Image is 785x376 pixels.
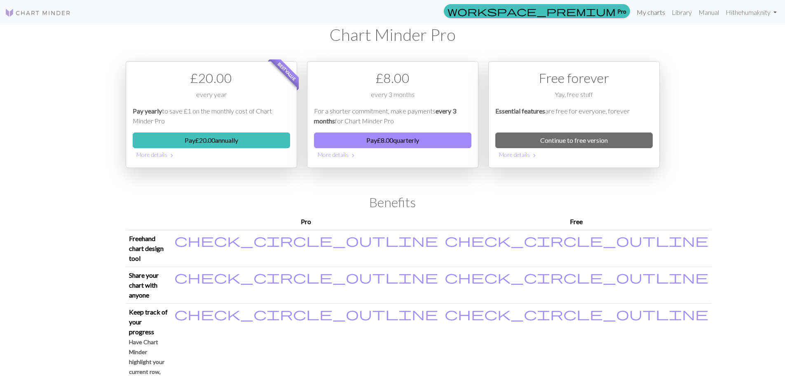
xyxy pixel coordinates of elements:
em: Pay yearly [133,107,162,115]
i: Included [174,270,438,284]
div: Free option [488,61,660,168]
span: check_circle_outline [445,232,708,248]
i: Included [174,234,438,247]
em: Essential features [495,107,545,115]
th: Pro [171,213,441,230]
div: Free forever [495,68,653,88]
a: Manual [695,4,722,21]
a: Pro [444,4,630,18]
h1: Chart Minder Pro [126,25,660,45]
em: every 3 months [314,107,456,125]
p: For a shorter commitment, make payments for Chart Minder Pro [314,106,471,126]
div: every year [133,90,290,106]
span: chevron_right [169,151,175,160]
span: workspace_premium [448,5,616,17]
div: £ 8.00 [314,68,471,88]
span: check_circle_outline [174,306,438,322]
h2: Benefits [126,194,660,210]
div: £ 20.00 [133,68,290,88]
p: Keep track of your progress [129,307,168,337]
span: check_circle_outline [445,306,708,322]
button: More details [133,148,290,161]
span: check_circle_outline [174,269,438,285]
i: Included [445,307,708,320]
div: every 3 months [314,90,471,106]
button: More details [314,148,471,161]
i: Included [174,307,438,320]
a: Library [668,4,695,21]
span: Best value [269,54,304,89]
button: Pay£20.00annually [133,132,290,148]
p: are free for everyone, forever [495,106,653,126]
img: Logo [5,8,71,18]
a: Continue to free version [495,132,653,148]
p: to save £1 on the monthly cost of Chart Minder Pro [133,106,290,126]
span: chevron_right [350,151,356,160]
div: Yay, free stuff [495,90,653,106]
i: Included [445,270,708,284]
div: Payment option 2 [307,61,478,168]
button: Pay£8.00quarterly [314,132,471,148]
div: Payment option 1 [126,61,297,168]
span: check_circle_outline [445,269,708,285]
p: Share your chart with anyone [129,270,168,300]
button: More details [495,148,653,161]
a: My charts [633,4,668,21]
i: Included [445,234,708,247]
span: chevron_right [531,151,538,160]
span: check_circle_outline [174,232,438,248]
th: Free [441,213,712,230]
p: Freehand chart design tool [129,234,168,263]
a: Hithehumaknity [722,4,780,21]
